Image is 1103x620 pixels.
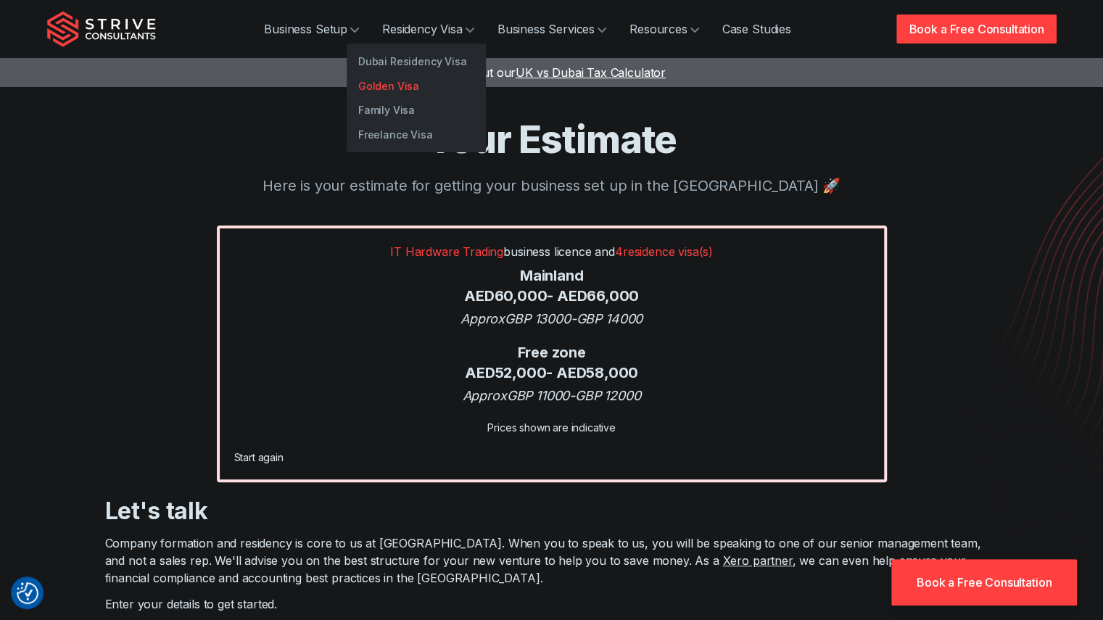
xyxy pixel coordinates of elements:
a: Freelance Visa [347,123,486,147]
div: Approx GBP 11000 - GBP 12000 [234,386,869,405]
span: 4 residence visa(s) [615,244,713,259]
a: Business Setup [252,15,371,44]
h3: Let's talk [105,497,999,526]
span: IT Hardware Trading [390,244,503,259]
div: Approx GBP 13000 - GBP 14000 [234,309,869,328]
a: Residency Visa [371,15,486,44]
a: Family Visa [347,98,486,123]
p: Company formation and residency is core to us at [GEOGRAPHIC_DATA]. When you to speak to us, you ... [105,534,999,587]
a: Check out ourUK vs Dubai Tax Calculator [437,65,666,80]
a: Golden Visa [347,74,486,99]
a: Dubai Residency Visa [347,49,486,74]
span: UK vs Dubai Tax Calculator [516,65,666,80]
div: Mainland AED 60,000 - AED 66,000 [234,266,869,306]
a: Resources [618,15,711,44]
a: Xero partner [722,553,792,568]
div: Prices shown are indicative [234,420,869,435]
h1: Your Estimate [47,116,1057,163]
img: Strive Consultants [47,11,156,47]
img: Revisit consent button [17,582,38,604]
a: Book a Free Consultation [891,559,1077,605]
a: Start again [234,451,284,463]
p: Here is your estimate for getting your business set up in the [GEOGRAPHIC_DATA] 🚀 [47,175,1057,197]
p: business licence and [234,243,869,260]
div: Free zone AED 52,000 - AED 58,000 [234,343,869,383]
button: Consent Preferences [17,582,38,604]
p: Enter your details to get started. [105,595,999,613]
a: Business Services [486,15,618,44]
a: Case Studies [711,15,803,44]
a: Book a Free Consultation [896,15,1056,44]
